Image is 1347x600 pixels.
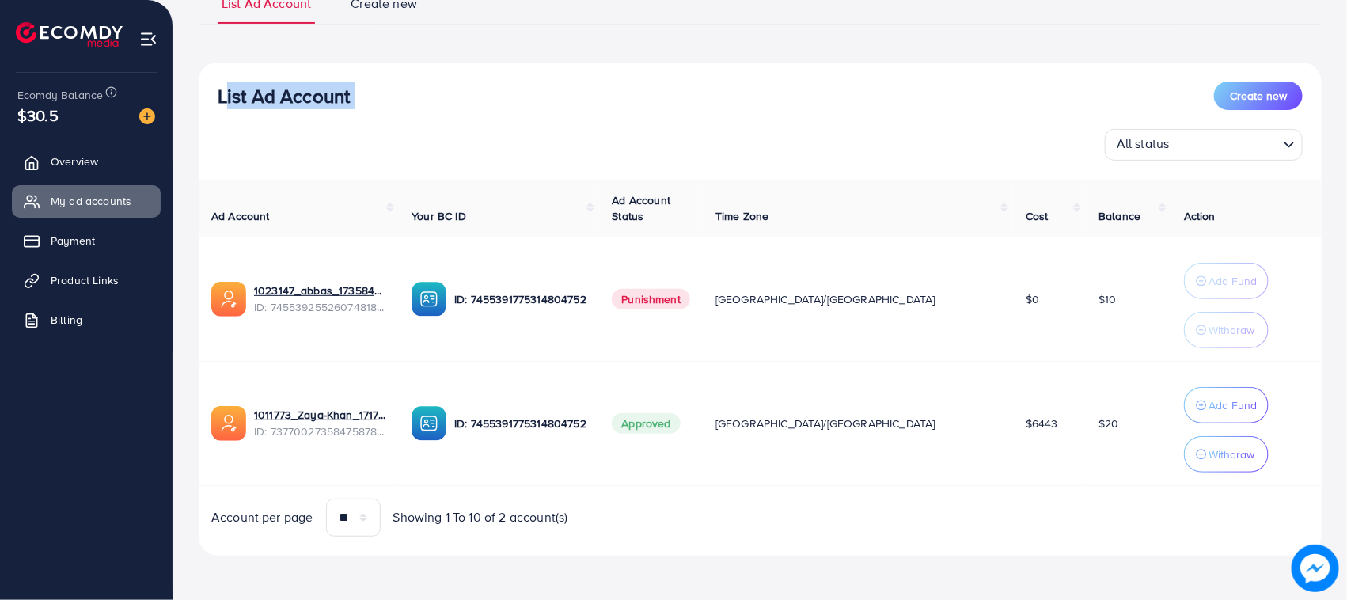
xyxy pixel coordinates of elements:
[1026,208,1049,224] span: Cost
[1026,416,1058,431] span: $6443
[211,208,270,224] span: Ad Account
[254,283,386,315] div: <span class='underline'>1023147_abbas_1735843853887</span></br>7455392552607481857
[1209,396,1257,415] p: Add Fund
[1174,132,1277,157] input: Search for option
[17,87,103,103] span: Ecomdy Balance
[218,85,350,108] h3: List Ad Account
[612,289,690,309] span: Punishment
[1105,129,1303,161] div: Search for option
[254,407,386,423] a: 1011773_Zaya-Khan_1717592302951
[1230,88,1287,104] span: Create new
[139,108,155,124] img: image
[1184,387,1269,423] button: Add Fund
[1209,321,1254,340] p: Withdraw
[1098,416,1118,431] span: $20
[1026,291,1039,307] span: $0
[12,264,161,296] a: Product Links
[211,508,313,526] span: Account per page
[1184,312,1269,348] button: Withdraw
[412,282,446,317] img: ic-ba-acc.ded83a64.svg
[12,225,161,256] a: Payment
[51,233,95,249] span: Payment
[1098,291,1116,307] span: $10
[412,406,446,441] img: ic-ba-acc.ded83a64.svg
[715,416,935,431] span: [GEOGRAPHIC_DATA]/[GEOGRAPHIC_DATA]
[454,290,586,309] p: ID: 7455391775314804752
[1114,131,1173,157] span: All status
[612,192,670,224] span: Ad Account Status
[211,406,246,441] img: ic-ads-acc.e4c84228.svg
[393,508,568,526] span: Showing 1 To 10 of 2 account(s)
[454,414,586,433] p: ID: 7455391775314804752
[12,146,161,177] a: Overview
[412,208,466,224] span: Your BC ID
[715,208,768,224] span: Time Zone
[254,423,386,439] span: ID: 7377002735847587841
[51,193,131,209] span: My ad accounts
[1184,263,1269,299] button: Add Fund
[16,22,123,47] img: logo
[254,283,386,298] a: 1023147_abbas_1735843853887
[1209,272,1257,291] p: Add Fund
[139,30,157,48] img: menu
[254,299,386,315] span: ID: 7455392552607481857
[12,185,161,217] a: My ad accounts
[715,291,935,307] span: [GEOGRAPHIC_DATA]/[GEOGRAPHIC_DATA]
[1184,208,1216,224] span: Action
[1098,208,1140,224] span: Balance
[51,154,98,169] span: Overview
[254,407,386,439] div: <span class='underline'>1011773_Zaya-Khan_1717592302951</span></br>7377002735847587841
[1209,445,1254,464] p: Withdraw
[1214,82,1303,110] button: Create new
[12,304,161,336] a: Billing
[51,272,119,288] span: Product Links
[17,104,59,127] span: $30.5
[211,282,246,317] img: ic-ads-acc.e4c84228.svg
[51,312,82,328] span: Billing
[1292,545,1339,592] img: image
[1184,436,1269,473] button: Withdraw
[612,413,680,434] span: Approved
